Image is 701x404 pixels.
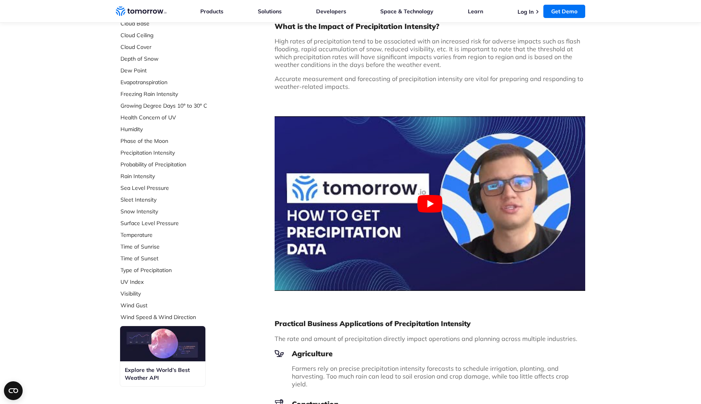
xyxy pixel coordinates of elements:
[120,125,225,133] a: Humidity
[120,243,225,251] a: Time of Sunrise
[120,231,225,239] a: Temperature
[468,8,483,15] a: Learn
[275,116,585,291] button: Play Youtube video
[120,161,225,168] a: Probability of Precipitation
[120,149,225,157] a: Precipitation Intensity
[275,22,585,31] h3: What is the Impact of Precipitation Intensity?
[380,8,433,15] a: Space & Technology
[120,196,225,204] a: Sleet Intensity
[120,31,225,39] a: Cloud Ceiling
[116,5,167,17] a: Home link
[120,207,225,215] a: Snow Intensity
[120,219,225,227] a: Surface Level Pressure
[258,8,282,15] a: Solutions
[120,90,225,98] a: Freezing Rain Intensity
[120,78,225,86] a: Evapotranspiration
[543,5,585,18] a: Get Demo
[120,313,225,321] a: Wind Speed & Wind Direction
[292,364,569,388] span: Farmers rely on precise precipitation intensity forecasts to schedule irrigation, planting, and h...
[275,75,583,90] span: Accurate measurement and forecasting of precipitation intensity are vital for preparing and respo...
[275,319,585,328] h2: Practical Business Applications of Precipitation Intensity
[120,326,205,386] a: Explore the World’s Best Weather API
[275,349,585,358] h3: Agriculture
[120,278,225,286] a: UV Index
[120,172,225,180] a: Rain Intensity
[120,55,225,63] a: Depth of Snow
[125,366,201,382] h3: Explore the World’s Best Weather API
[120,137,225,145] a: Phase of the Moon
[275,335,577,343] span: The rate and amount of precipitation directly impact operations and planning across multiple indu...
[120,43,225,51] a: Cloud Cover
[120,114,225,121] a: Health Concern of UV
[120,266,225,274] a: Type of Precipitation
[120,184,225,192] a: Sea Level Pressure
[120,290,225,298] a: Visibility
[316,8,346,15] a: Developers
[120,67,225,74] a: Dew Point
[275,37,580,69] span: High rates of precipitation tend to be associated with an increased risk for adverse impacts such...
[120,102,225,110] a: Growing Degree Days 10° to 30° C
[200,8,223,15] a: Products
[518,8,534,15] a: Log In
[120,301,225,309] a: Wind Gust
[120,254,225,262] a: Time of Sunset
[120,20,225,27] a: Cloud Base
[4,381,23,400] button: Open CMP widget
